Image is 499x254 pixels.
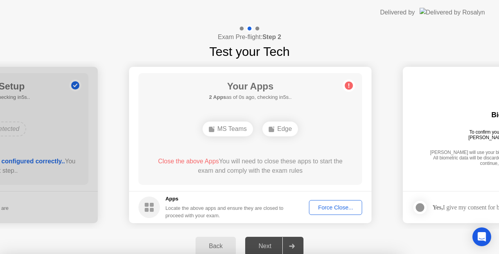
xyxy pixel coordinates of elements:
h1: Test your Tech [209,42,290,61]
b: Step 2 [262,34,281,40]
h4: Exam Pre-flight: [218,32,281,42]
div: Next [248,243,282,250]
img: Delivered by Rosalyn [420,8,485,17]
div: You will need to close these apps to start the exam and comply with the exam rules [150,157,351,175]
div: MS Teams [203,122,253,136]
div: Edge [262,122,298,136]
h1: Your Apps [209,79,291,93]
h5: Apps [165,195,284,203]
div: Force Close... [312,204,359,211]
div: Locate the above apps and ensure they are closed to proceed with your exam. [165,204,284,219]
h5: as of 0s ago, checking in5s.. [209,93,291,101]
b: 2 Apps [209,94,226,100]
span: Close the above Apps [158,158,219,165]
div: Open Intercom Messenger [472,227,491,246]
div: Delivered by [380,8,415,17]
div: Back [198,243,233,250]
strong: Yes, [433,204,443,211]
